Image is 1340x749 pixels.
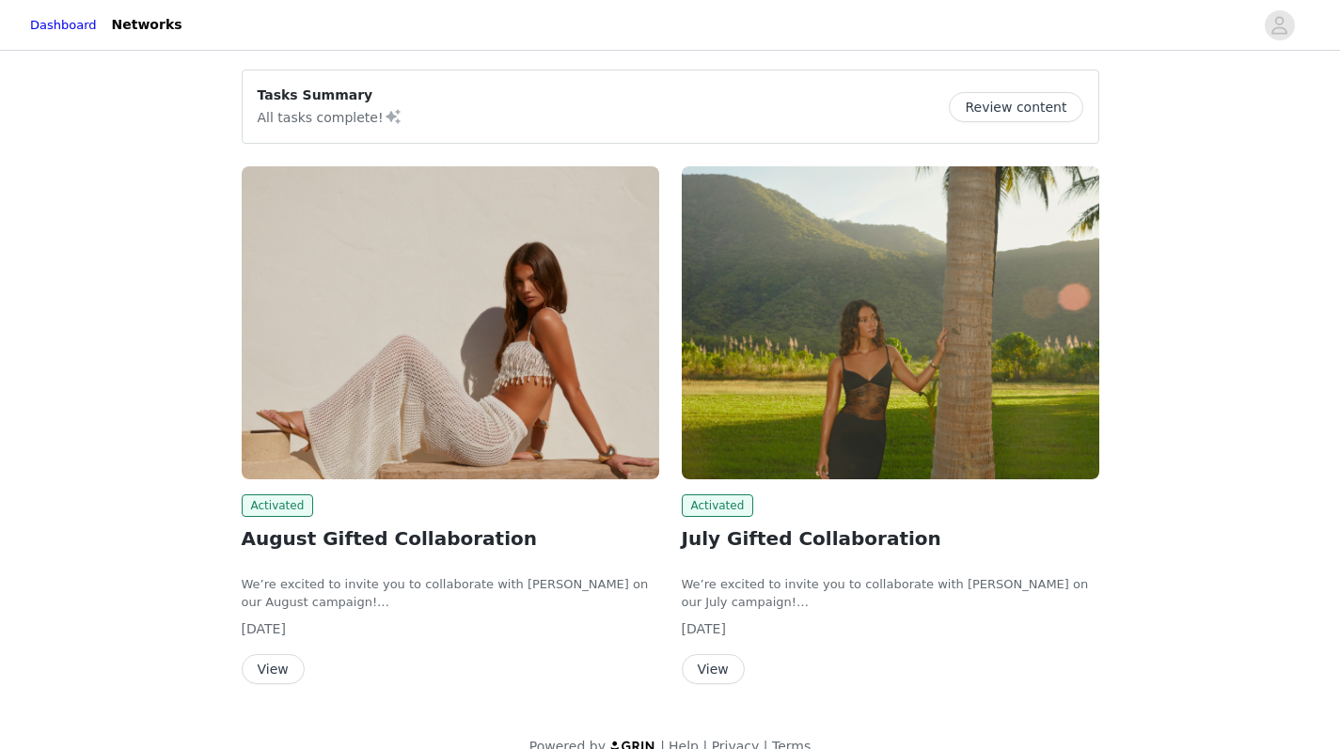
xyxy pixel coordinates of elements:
[682,166,1099,479] img: Peppermayo USA
[682,575,1099,612] p: We’re excited to invite you to collaborate with [PERSON_NAME] on our July campaign!
[682,663,745,677] a: View
[101,4,194,46] a: Networks
[682,621,726,636] span: [DATE]
[258,105,402,128] p: All tasks complete!
[682,654,745,684] button: View
[682,494,754,517] span: Activated
[1270,10,1288,40] div: avatar
[682,524,1099,553] h2: July Gifted Collaboration
[242,494,314,517] span: Activated
[242,663,305,677] a: View
[242,166,659,479] img: Peppermayo USA
[242,621,286,636] span: [DATE]
[242,654,305,684] button: View
[949,92,1082,122] button: Review content
[258,86,402,105] p: Tasks Summary
[30,16,97,35] a: Dashboard
[242,575,659,612] p: We’re excited to invite you to collaborate with [PERSON_NAME] on our August campaign!
[242,524,659,553] h2: August Gifted Collaboration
